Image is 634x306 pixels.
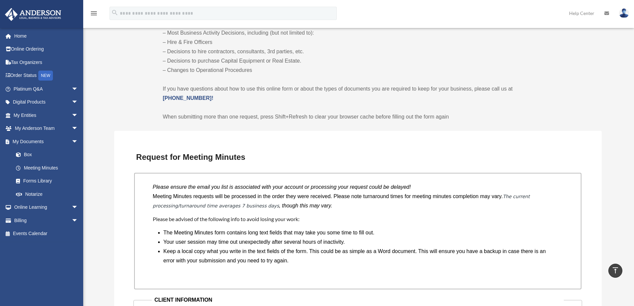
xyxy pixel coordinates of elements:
[163,84,553,103] p: If you have questions about how to use this online form or about the types of documents you are r...
[3,8,63,21] img: Anderson Advisors Platinum Portal
[72,96,85,109] span: arrow_drop_down
[5,43,88,56] a: Online Ordering
[9,174,88,188] a: Forms Library
[5,29,88,43] a: Home
[608,264,622,278] a: vertical_align_top
[153,194,530,208] em: The current processing/turnaround time averages 7 business days
[163,228,557,237] li: The Meeting Minutes form contains long text fields that may take you some time to fill out.
[72,109,85,122] span: arrow_drop_down
[5,214,88,227] a: Billingarrow_drop_down
[5,109,88,122] a: My Entitiesarrow_drop_down
[72,82,85,96] span: arrow_drop_down
[9,187,88,201] a: Notarize
[163,247,557,265] li: Keep a local copy what you write in the text fields of the form. This could be as simple as a Wor...
[279,203,332,208] i: , though this may vary.
[163,112,553,122] p: When submitting more than one request, press Shift+Refresh to clear your browser cache before fil...
[163,237,557,247] li: Your user session may time out unexpectedly after several hours of inactivity.
[5,82,88,96] a: Platinum Q&Aarrow_drop_down
[153,215,563,223] h4: Please be advised of the following info to avoid losing your work:
[163,95,213,101] a: [PHONE_NUMBER]!
[5,227,88,240] a: Events Calendar
[90,9,98,17] i: menu
[9,148,88,161] a: Box
[5,96,88,109] a: Digital Productsarrow_drop_down
[133,150,582,164] h3: Request for Meeting Minutes
[5,122,88,135] a: My Anderson Teamarrow_drop_down
[153,184,411,190] i: Please ensure the email you list is associated with your account or processing your request could...
[38,71,53,81] div: NEW
[72,201,85,214] span: arrow_drop_down
[111,9,118,16] i: search
[5,201,88,214] a: Online Learningarrow_drop_down
[163,19,553,75] p: Director Meetings: – Most Business Activity Decisions, including (but not limited to): – Hire & F...
[5,56,88,69] a: Tax Organizers
[619,8,629,18] img: User Pic
[72,122,85,136] span: arrow_drop_down
[72,214,85,227] span: arrow_drop_down
[5,135,88,148] a: My Documentsarrow_drop_down
[153,192,563,210] p: Meeting Minutes requests will be processed in the order they were received. Please note turnaroun...
[611,266,619,274] i: vertical_align_top
[90,12,98,17] a: menu
[72,135,85,149] span: arrow_drop_down
[152,295,564,305] legend: CLIENT INFORMATION
[9,161,85,174] a: Meeting Minutes
[5,69,88,83] a: Order StatusNEW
